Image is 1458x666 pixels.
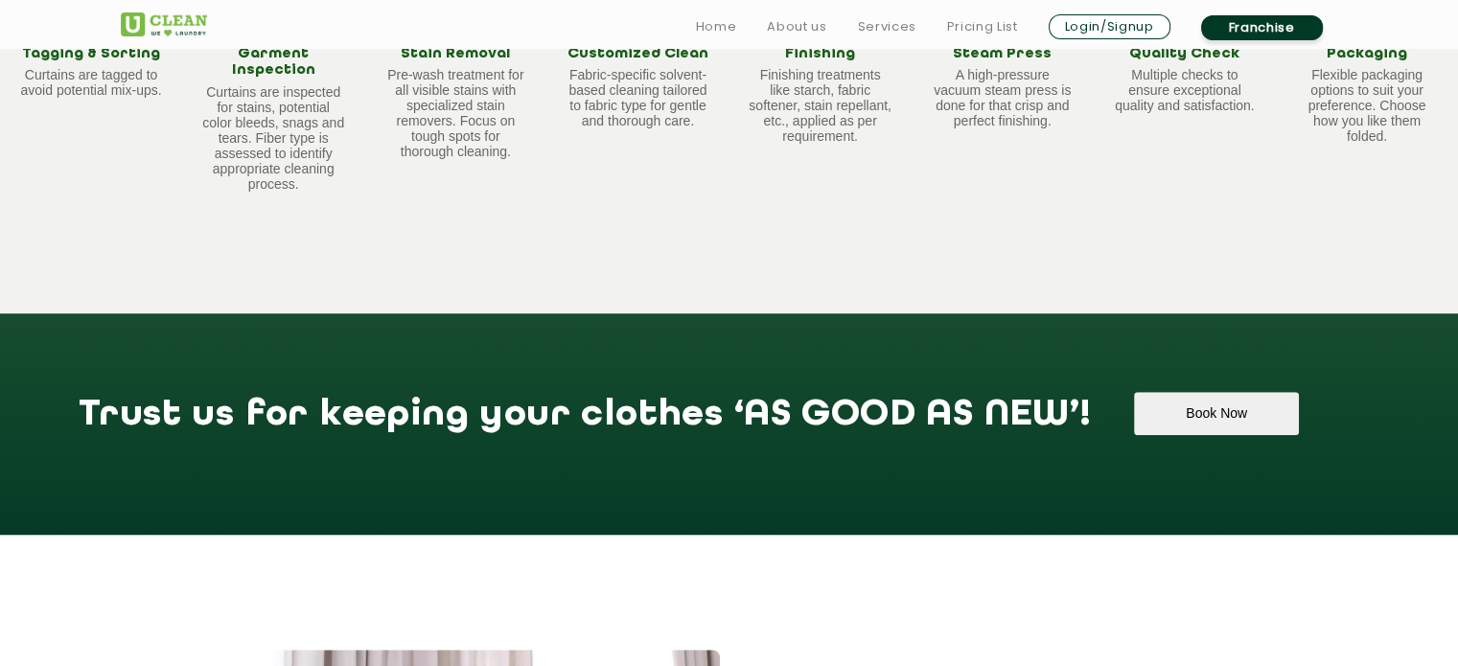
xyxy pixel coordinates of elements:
h3: Customized Clean [566,46,709,63]
p: Fabric-specific solvent-based cleaning tailored to fabric type for gentle and thorough care. [566,67,709,128]
a: Franchise [1201,15,1323,40]
h3: Garment Inspection [201,46,345,80]
button: Book Now [1134,392,1298,435]
a: Pricing List [947,15,1018,38]
h3: Tagging & Sorting [19,46,163,63]
p: Flexible packaging options to suit your preference. Choose how you like them folded. [1295,67,1439,144]
a: Services [857,15,915,38]
img: UClean Laundry and Dry Cleaning [121,12,207,36]
h3: Finishing [749,46,892,63]
p: Multiple checks to ensure exceptional quality and satisfaction. [1113,67,1257,113]
p: Finishing treatments like starch, fabric softener, stain repellant, etc., applied as per requirem... [749,67,892,144]
p: A high-pressure vacuum steam press is done for that crisp and perfect finishing. [931,67,1075,128]
a: About us [767,15,826,38]
h3: Steam Press [931,46,1075,63]
a: Home [696,15,737,38]
h3: Quality Check [1113,46,1257,63]
p: Curtains are tagged to avoid potential mix-ups. [19,67,163,98]
a: Login/Signup [1049,14,1170,39]
p: Curtains are inspected for stains, potential color bleeds, snags and tears. Fiber type is assesse... [201,84,345,192]
p: Pre-wash treatment for all visible stains with specialized stain removers. Focus on tough spots f... [383,67,527,159]
h3: Stain Removal [383,46,527,63]
h3: Packaging [1295,46,1439,63]
h1: Trust us for keeping your clothes ‘AS GOOD AS NEW’! [79,392,1091,456]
